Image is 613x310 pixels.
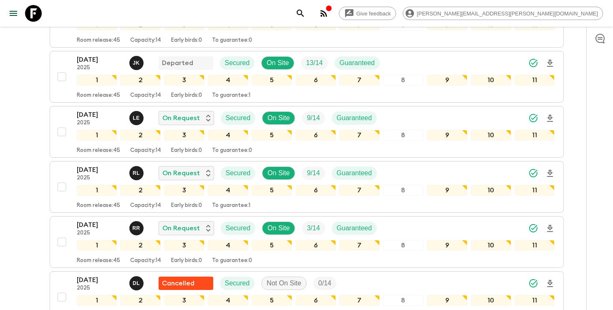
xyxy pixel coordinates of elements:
div: 2 [120,240,161,251]
button: DL [129,276,145,290]
div: 6 [295,130,336,141]
p: To guarantee: 0 [212,257,252,264]
span: Leslie Edgar [129,113,145,120]
div: 9 [427,240,467,251]
p: Guaranteed [337,113,372,123]
div: Trip Fill [302,166,325,180]
svg: Download Onboarding [545,169,555,179]
p: To guarantee: 1 [212,92,250,99]
div: 5 [252,240,292,251]
p: 0 / 14 [318,278,331,288]
div: 2 [120,130,161,141]
div: Flash Pack cancellation [159,277,213,290]
button: menu [5,5,22,22]
div: 6 [295,295,336,306]
button: RR [129,221,145,235]
div: 4 [208,185,248,196]
p: On Request [162,168,200,178]
div: On Site [262,166,295,180]
p: 2025 [77,175,123,181]
div: Trip Fill [302,111,325,125]
p: Capacity: 14 [130,202,161,209]
svg: Synced Successfully [528,113,538,123]
p: Early birds: 0 [171,257,202,264]
p: To guarantee: 1 [212,202,250,209]
p: [DATE] [77,275,123,285]
div: Not On Site [261,277,307,290]
p: Early birds: 0 [171,147,202,154]
button: [DATE]2025Jamie KeenanDepartedSecuredOn SiteTrip FillGuaranteed1234567891011Room release:45Capaci... [50,51,564,103]
div: Secured [220,56,255,70]
p: Guaranteed [337,168,372,178]
div: 1 [77,240,117,251]
p: On Request [162,113,200,123]
span: Jamie Keenan [129,58,145,65]
p: Room release: 45 [77,257,120,264]
div: 8 [383,240,424,251]
p: Secured [225,58,250,68]
div: 7 [339,295,380,306]
p: To guarantee: 0 [212,147,252,154]
p: On Site [267,113,290,123]
div: Trip Fill [301,56,328,70]
div: 10 [471,130,511,141]
div: 11 [515,185,555,196]
p: Cancelled [162,278,194,288]
div: 3 [164,240,204,251]
div: 4 [208,75,248,86]
p: D L [133,280,140,287]
div: 8 [383,295,424,306]
p: R L [133,170,140,176]
p: Secured [226,113,251,123]
div: 3 [164,185,204,196]
svg: Download Onboarding [545,113,555,123]
p: 2025 [77,120,123,126]
svg: Synced Successfully [528,278,538,288]
div: 9 [427,295,467,306]
div: 8 [383,130,424,141]
div: Secured [221,222,256,235]
div: On Site [262,111,295,125]
div: 9 [427,185,467,196]
p: [DATE] [77,110,123,120]
div: 11 [515,130,555,141]
div: 4 [208,130,248,141]
div: 1 [77,185,117,196]
p: To guarantee: 0 [212,37,252,44]
div: 8 [383,75,424,86]
div: 7 [339,130,380,141]
div: 7 [339,185,380,196]
p: Capacity: 14 [130,37,161,44]
button: search adventures [292,5,309,22]
div: 8 [383,185,424,196]
p: Guaranteed [337,223,372,233]
p: Secured [226,168,251,178]
svg: Download Onboarding [545,224,555,234]
p: On Site [267,168,290,178]
div: 7 [339,75,380,86]
p: Secured [225,278,250,288]
button: [DATE]2025Leslie EdgarOn RequestSecuredOn SiteTrip FillGuaranteed1234567891011Room release:45Capa... [50,106,564,158]
p: Guaranteed [340,58,375,68]
div: 10 [471,295,511,306]
span: Dylan Lees [129,279,145,285]
div: 10 [471,240,511,251]
div: 5 [252,185,292,196]
svg: Synced Successfully [528,58,538,68]
p: 3 / 14 [307,223,320,233]
div: 9 [427,75,467,86]
div: 10 [471,75,511,86]
p: 9 / 14 [307,168,320,178]
div: 11 [515,295,555,306]
div: Secured [220,277,255,290]
button: RL [129,166,145,180]
div: 3 [164,130,204,141]
p: R R [132,225,140,232]
div: 7 [339,240,380,251]
span: [PERSON_NAME][EMAIL_ADDRESS][PERSON_NAME][DOMAIN_NAME] [412,10,603,17]
p: Room release: 45 [77,147,120,154]
p: Capacity: 14 [130,92,161,99]
div: 10 [471,185,511,196]
p: On Site [267,58,289,68]
div: 6 [295,240,336,251]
